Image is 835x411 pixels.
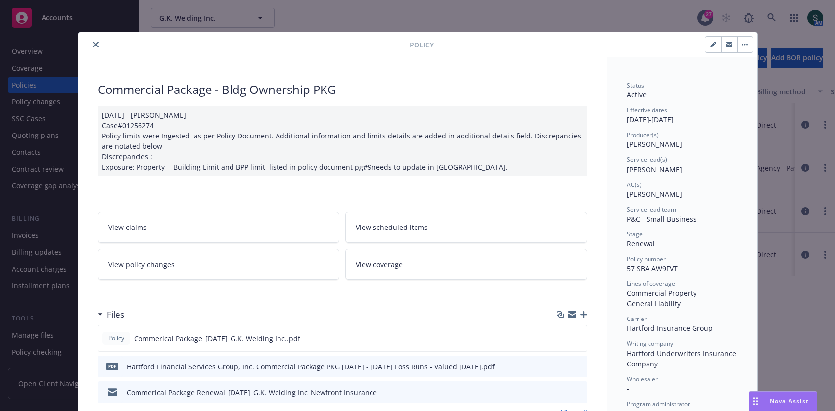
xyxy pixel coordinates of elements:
span: Carrier [627,315,647,323]
button: preview file [574,387,583,398]
span: Effective dates [627,106,667,114]
button: download file [558,362,566,372]
span: Active [627,90,647,99]
div: Commerical Package Renewal_[DATE]_G.K. Welding Inc_Newfront Insurance [127,387,377,398]
span: View policy changes [108,259,175,270]
a: View policy changes [98,249,340,280]
span: View coverage [356,259,403,270]
div: Drag to move [749,392,762,411]
span: [PERSON_NAME] [627,139,682,149]
span: 57 SBA AW9FVT [627,264,678,273]
div: General Liability [627,298,738,309]
span: Renewal [627,239,655,248]
span: Wholesaler [627,375,658,383]
span: - [627,384,629,393]
span: AC(s) [627,181,642,189]
button: close [90,39,102,50]
span: P&C - Small Business [627,214,696,224]
span: Program administrator [627,400,690,408]
button: Nova Assist [749,391,817,411]
div: Files [98,308,124,321]
span: Producer(s) [627,131,659,139]
span: View claims [108,222,147,232]
button: preview file [574,362,583,372]
div: Commercial Package - Bldg Ownership PKG [98,81,587,98]
span: Policy number [627,255,666,263]
span: Writing company [627,339,673,348]
div: Commercial Property [627,288,738,298]
button: preview file [574,333,583,344]
span: Policy [106,334,126,343]
span: Hartford Underwriters Insurance Company [627,349,738,368]
span: [PERSON_NAME] [627,189,682,199]
span: Service lead team [627,205,676,214]
span: Nova Assist [770,397,809,405]
span: Hartford Insurance Group [627,323,713,333]
span: Stage [627,230,643,238]
h3: Files [107,308,124,321]
a: View claims [98,212,340,243]
div: Hartford Financial Services Group, Inc. Commercial Package PKG [DATE] - [DATE] Loss Runs - Valued... [127,362,495,372]
div: [DATE] - [PERSON_NAME] Case#01256274 Policy limits were Ingested as per Policy Document. Addition... [98,106,587,176]
span: [PERSON_NAME] [627,165,682,174]
span: Commerical Package_[DATE]_G.K. Welding Inc..pdf [134,333,300,344]
span: Service lead(s) [627,155,667,164]
span: Lines of coverage [627,279,675,288]
span: Status [627,81,644,90]
a: View scheduled items [345,212,587,243]
button: download file [558,333,566,344]
span: pdf [106,363,118,370]
div: [DATE] - [DATE] [627,106,738,125]
button: download file [558,387,566,398]
span: View scheduled items [356,222,428,232]
a: View coverage [345,249,587,280]
span: Policy [410,40,434,50]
